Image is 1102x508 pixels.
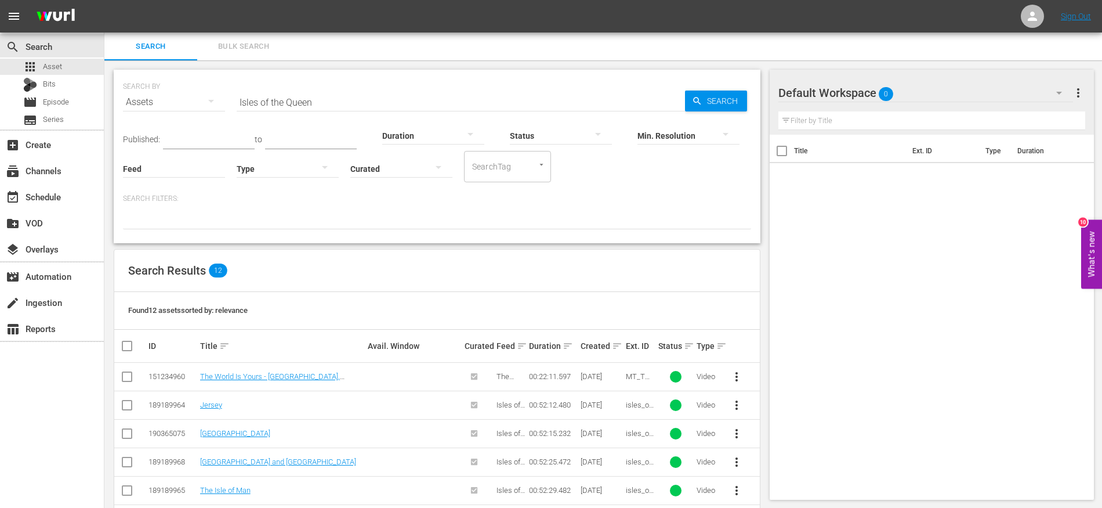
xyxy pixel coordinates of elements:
[6,164,20,178] span: Channels
[626,401,654,453] span: isles_of_the_queen_s01e03_1920x1080_en
[148,372,197,381] div: 151234960
[23,78,37,92] div: Bits
[517,341,527,351] span: sort
[723,448,751,476] button: more_vert
[536,159,547,170] button: Open
[581,429,622,438] div: [DATE]
[658,339,694,353] div: Status
[905,135,978,167] th: Ext. ID
[879,82,893,106] span: 0
[697,401,719,409] div: Video
[529,429,577,438] div: 00:52:15.232
[148,429,197,438] div: 190365075
[200,372,349,390] a: The World Is Yours - [GEOGRAPHIC_DATA], [GEOGRAPHIC_DATA] & [GEOGRAPHIC_DATA]
[626,429,654,481] span: isles_of_the_queen_s02e04_1920x1080_en
[1071,79,1085,107] button: more_vert
[723,477,751,505] button: more_vert
[23,95,37,109] span: Episode
[1010,135,1080,167] th: Duration
[209,264,227,278] span: 12
[496,339,525,353] div: Feed
[496,401,525,427] span: Isles of the Queen
[723,363,751,391] button: more_vert
[716,341,727,351] span: sort
[200,401,222,409] a: Jersey
[128,264,206,278] span: Search Results
[697,457,719,466] div: Video
[43,78,56,90] span: Bits
[255,135,262,144] span: to
[1061,12,1091,21] a: Sign Out
[581,372,622,381] div: [DATE]
[778,77,1074,109] div: Default Workspace
[123,135,160,144] span: Published:
[529,401,577,409] div: 00:52:12.480
[697,372,719,381] div: Video
[529,339,577,353] div: Duration
[200,339,364,353] div: Title
[204,40,283,53] span: Bulk Search
[465,341,494,351] div: Curated
[43,96,69,108] span: Episode
[612,341,622,351] span: sort
[6,40,20,54] span: Search
[684,341,694,351] span: sort
[23,60,37,74] span: Asset
[496,457,525,484] span: Isles of the Queen
[128,306,248,315] span: Found 12 assets sorted by: relevance
[730,484,744,498] span: more_vert
[697,339,719,353] div: Type
[529,457,577,466] div: 00:52:25.472
[581,486,622,495] div: [DATE]
[581,401,622,409] div: [DATE]
[6,217,20,230] span: VOD
[496,429,525,455] span: Isles of the Queen
[368,341,461,351] div: Avail. Window
[6,190,20,204] span: Schedule
[723,391,751,419] button: more_vert
[200,486,251,495] a: The Isle of Man
[111,40,190,53] span: Search
[200,457,356,466] a: [GEOGRAPHIC_DATA] and [GEOGRAPHIC_DATA]
[148,457,197,466] div: 189189968
[6,296,20,310] span: Ingestion
[123,86,225,118] div: Assets
[7,9,21,23] span: menu
[697,429,719,438] div: Video
[702,91,747,111] span: Search
[730,427,744,441] span: more_vert
[43,61,62,73] span: Asset
[1071,86,1085,100] span: more_vert
[563,341,573,351] span: sort
[626,341,655,351] div: Ext. ID
[978,135,1010,167] th: Type
[6,322,20,336] span: Reports
[43,114,64,125] span: Series
[1081,219,1102,289] button: Open Feedback Widget
[581,339,622,353] div: Created
[794,135,906,167] th: Title
[23,113,37,127] span: Series
[581,457,622,466] div: [DATE]
[1078,217,1087,226] div: 10
[6,243,20,257] span: Overlays
[626,372,654,398] span: MT_TWIY_S01E44
[28,3,84,30] img: ans4CAIJ8jUAAAAAAAAAAAAAAAAAAAAAAAAgQb4GAAAAAAAAAAAAAAAAAAAAAAAAJMjXAAAAAAAAAAAAAAAAAAAAAAAAgAT5G...
[148,486,197,495] div: 189189965
[730,370,744,384] span: more_vert
[730,455,744,469] span: more_vert
[6,138,20,152] span: Create
[496,372,523,398] span: The World Is Yours
[200,429,270,438] a: [GEOGRAPHIC_DATA]
[219,341,230,351] span: sort
[730,398,744,412] span: more_vert
[148,341,197,351] div: ID
[529,486,577,495] div: 00:52:29.482
[6,270,20,284] span: Automation
[148,401,197,409] div: 189189964
[685,91,747,111] button: Search
[697,486,719,495] div: Video
[529,372,577,381] div: 00:22:11.597
[123,194,751,204] p: Search Filters:
[723,420,751,448] button: more_vert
